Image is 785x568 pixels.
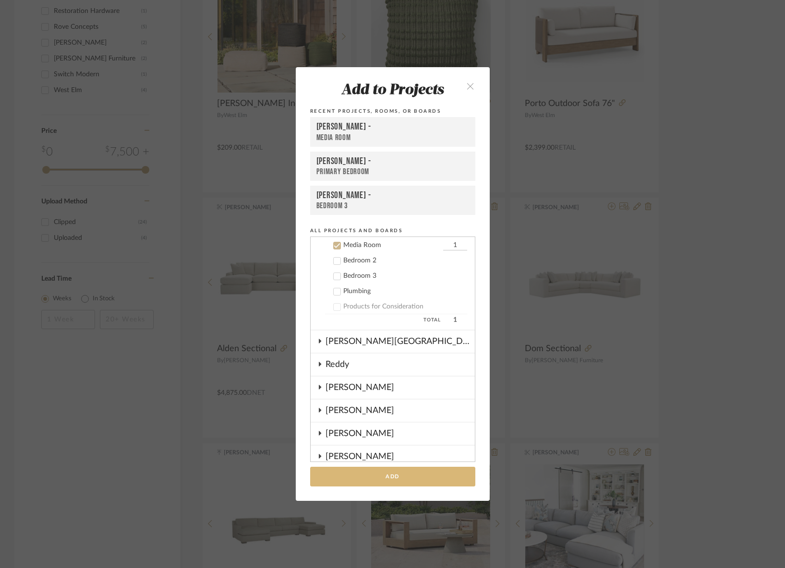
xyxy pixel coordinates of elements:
[316,190,469,201] div: [PERSON_NAME] -
[343,257,467,265] div: Bedroom 2
[343,241,441,249] div: Media Room
[457,76,485,95] button: close
[326,423,475,445] div: [PERSON_NAME]
[310,467,475,486] button: Add
[316,156,469,167] div: [PERSON_NAME] -
[316,201,469,211] div: Bedroom 3
[343,303,467,311] div: Products for Consideration
[316,133,469,143] div: Media Room
[343,287,467,296] div: Plumbing
[326,446,475,468] div: [PERSON_NAME]
[310,83,475,99] div: Add to Projects
[326,377,475,399] div: [PERSON_NAME]
[326,400,475,422] div: [PERSON_NAME]
[326,354,475,376] div: Reddy
[325,314,441,326] span: Total
[443,314,467,326] span: 1
[443,241,467,250] input: Media Room
[316,167,469,177] div: Primary Bedroom
[316,121,469,133] div: [PERSON_NAME] -
[310,107,475,116] div: Recent Projects, Rooms, or Boards
[310,226,475,235] div: All Projects and Boards
[343,272,467,280] div: Bedroom 3
[326,331,475,353] div: [PERSON_NAME][GEOGRAPHIC_DATA]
